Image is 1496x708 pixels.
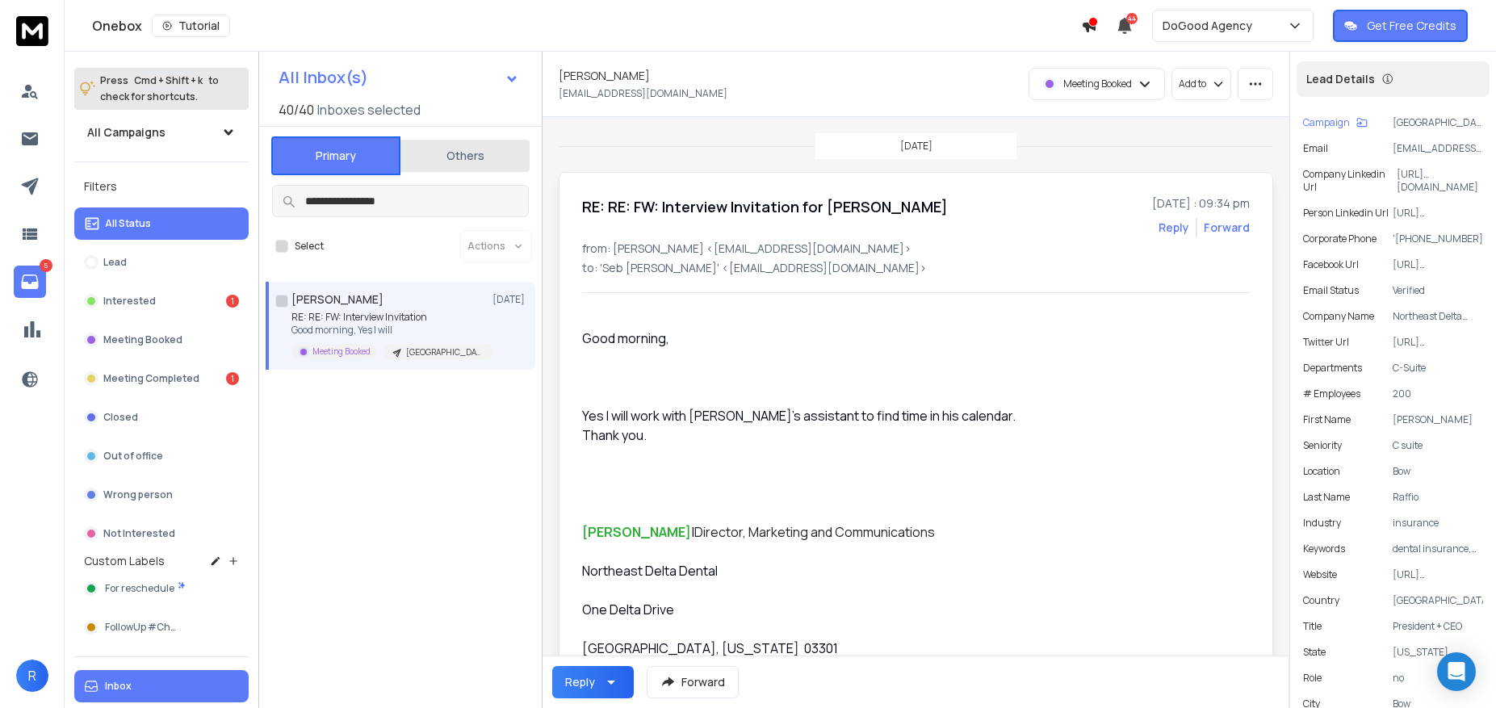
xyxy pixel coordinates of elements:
[84,553,165,569] h3: Custom Labels
[1303,491,1350,504] p: Last Name
[295,240,324,253] label: Select
[40,259,52,272] p: 5
[1303,233,1377,245] p: Corporate Phone
[74,285,249,317] button: Interested1
[74,207,249,240] button: All Status
[1393,388,1483,400] p: 200
[1393,413,1483,426] p: [PERSON_NAME]
[74,479,249,511] button: Wrong person
[1303,646,1326,659] p: State
[1393,543,1483,555] p: dental insurance, corporate dental plans, small business dental plans, individual dental plans, f...
[1303,142,1328,155] p: Email
[565,674,595,690] div: Reply
[1303,168,1397,194] p: Company Linkedin Url
[87,124,166,140] h1: All Campaigns
[582,522,1054,542] p: |
[74,246,249,279] button: Lead
[1303,413,1351,426] p: First Name
[1303,594,1339,607] p: Country
[1303,116,1350,129] p: Campaign
[582,195,948,218] h1: RE: RE: FW: Interview Invitation for [PERSON_NAME]
[582,241,1250,257] p: from: [PERSON_NAME] <[EMAIL_ADDRESS][DOMAIN_NAME]>
[552,666,634,698] button: Reply
[291,291,383,308] h1: [PERSON_NAME]
[103,333,182,346] p: Meeting Booked
[1126,13,1138,24] span: 44
[1393,362,1483,375] p: C-Suite
[1303,258,1359,271] p: Facebook Url
[74,362,249,395] button: Meeting Completed1
[1393,465,1483,478] p: Bow
[105,582,174,595] span: For reschedule
[1303,388,1360,400] p: # Employees
[100,73,219,105] p: Press to check for shortcuts.
[1393,491,1483,504] p: Raffio
[406,346,484,358] p: [GEOGRAPHIC_DATA] | 200 - 499 | CEO
[1306,71,1375,87] p: Lead Details
[16,660,48,692] button: R
[74,611,249,643] button: FollowUp #Chat
[1179,78,1206,90] p: Add to
[1204,220,1250,236] div: Forward
[1303,620,1322,633] p: title
[312,346,371,358] p: Meeting Booked
[1393,568,1483,581] p: [URL][DOMAIN_NAME]
[1393,439,1483,452] p: C suite
[1393,207,1483,220] p: [URL][DOMAIN_NAME][PERSON_NAME]
[1303,439,1342,452] p: Seniority
[1393,233,1483,245] p: '[PHONE_NUMBER]
[14,266,46,298] a: 5
[582,329,1054,348] p: Good morning,
[74,401,249,434] button: Closed
[103,411,138,424] p: Closed
[559,87,727,100] p: [EMAIL_ADDRESS][DOMAIN_NAME]
[1393,594,1483,607] p: [GEOGRAPHIC_DATA]
[1393,646,1483,659] p: [US_STATE]
[103,256,127,269] p: Lead
[1393,336,1483,349] p: [URL][DOMAIN_NAME]
[74,572,249,605] button: For reschedule
[92,15,1081,37] div: Onebox
[694,523,935,541] span: Director, Marketing and Communications
[1333,10,1468,42] button: Get Free Credits
[400,138,530,174] button: Others
[266,61,532,94] button: All Inbox(s)
[1303,543,1345,555] p: Keywords
[1303,336,1349,349] p: Twitter Url
[226,295,239,308] div: 1
[1163,18,1259,34] p: DoGood Agency
[291,324,485,337] p: Good morning, Yes I will
[103,488,173,501] p: Wrong person
[1393,142,1483,155] p: [EMAIL_ADDRESS][DOMAIN_NAME]
[105,621,180,634] span: FollowUp #Chat
[1303,362,1362,375] p: Departments
[279,69,368,86] h1: All Inbox(s)
[1393,116,1483,129] p: [GEOGRAPHIC_DATA] | 200 - 499 | CEO
[1303,116,1368,129] button: Campaign
[1393,672,1483,685] p: no
[1152,195,1250,212] p: [DATE] : 09:34 pm
[291,311,485,324] p: RE: RE: FW: Interview Invitation
[74,517,249,550] button: Not Interested
[1303,568,1337,581] p: website
[1303,517,1341,530] p: industry
[103,372,199,385] p: Meeting Completed
[582,600,1054,619] p: One Delta Drive
[103,527,175,540] p: Not Interested
[1303,207,1389,220] p: Person Linkedin Url
[1303,310,1374,323] p: Company Name
[492,293,529,306] p: [DATE]
[74,116,249,149] button: All Campaigns
[105,680,132,693] p: Inbox
[103,295,156,308] p: Interested
[900,140,932,153] p: [DATE]
[559,68,650,84] h1: [PERSON_NAME]
[582,260,1250,276] p: to: 'Seb [PERSON_NAME]' <[EMAIL_ADDRESS][DOMAIN_NAME]>
[582,406,1054,445] p: Yes I will work with [PERSON_NAME]’s assistant to find time in his calendar. Thank you.
[1303,672,1322,685] p: role
[1367,18,1456,34] p: Get Free Credits
[582,639,1054,658] p: [GEOGRAPHIC_DATA], [US_STATE] 03301
[647,666,739,698] button: Forward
